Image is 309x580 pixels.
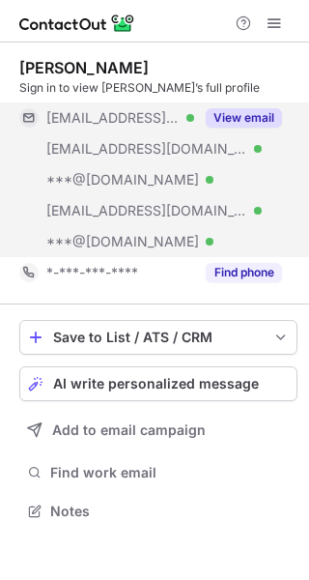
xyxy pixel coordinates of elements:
div: Sign in to view [PERSON_NAME]’s full profile [19,79,297,97]
span: [EMAIL_ADDRESS][DOMAIN_NAME] [46,202,247,219]
button: Reveal Button [206,108,282,128]
span: Notes [50,503,290,520]
button: Notes [19,498,297,525]
span: Find work email [50,464,290,481]
span: AI write personalized message [53,376,259,391]
button: Find work email [19,459,297,486]
span: ***@[DOMAIN_NAME] [46,171,199,188]
button: save-profile-one-click [19,320,297,355]
span: ***@[DOMAIN_NAME] [46,233,199,250]
button: Add to email campaign [19,413,297,448]
div: [PERSON_NAME] [19,58,149,77]
button: AI write personalized message [19,366,297,401]
span: [EMAIL_ADDRESS][DOMAIN_NAME] [46,109,180,127]
div: Save to List / ATS / CRM [53,330,264,345]
button: Reveal Button [206,263,282,282]
span: [EMAIL_ADDRESS][DOMAIN_NAME] [46,140,247,158]
img: ContactOut v5.3.10 [19,12,135,35]
span: Add to email campaign [52,422,206,438]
